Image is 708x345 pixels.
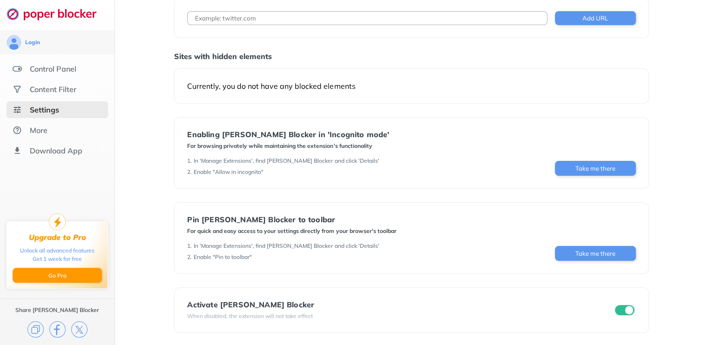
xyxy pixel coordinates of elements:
[33,255,82,263] div: Get 1 week for free
[187,215,396,224] div: Pin [PERSON_NAME] Blocker to toolbar
[13,85,22,94] img: social.svg
[174,52,648,61] div: Sites with hidden elements
[29,233,86,242] div: Upgrade to Pro
[194,168,263,176] div: Enable "Allow in incognito"
[13,126,22,135] img: about.svg
[187,168,192,176] div: 2 .
[30,105,59,114] div: Settings
[49,321,66,338] img: facebook.svg
[187,11,547,25] input: Example: twitter.com
[30,126,47,135] div: More
[187,142,389,150] div: For browsing privately while maintaining the extension's functionality
[194,157,379,165] div: In 'Manage Extensions', find [PERSON_NAME] Blocker and click 'Details'
[27,321,44,338] img: copy.svg
[187,130,389,139] div: Enabling [PERSON_NAME] Blocker in 'Incognito mode'
[7,35,21,50] img: avatar.svg
[13,64,22,73] img: features.svg
[13,268,102,283] button: Go Pro
[187,157,192,165] div: 1 .
[13,105,22,114] img: settings-selected.svg
[555,161,636,176] button: Take me there
[187,253,192,261] div: 2 .
[30,85,76,94] div: Content Filter
[13,146,22,155] img: download-app.svg
[187,227,396,235] div: For quick and easy access to your settings directly from your browser's toolbar
[15,306,99,314] div: Share [PERSON_NAME] Blocker
[7,7,107,20] img: logo-webpage.svg
[187,300,314,309] div: Activate [PERSON_NAME] Blocker
[555,11,636,25] button: Add URL
[187,312,314,320] div: When disabled, the extension will not take effect
[20,246,94,255] div: Unlock all advanced features
[30,64,76,73] div: Control Panel
[187,81,635,91] div: Currently, you do not have any blocked elements
[25,39,40,46] div: Login
[194,242,379,250] div: In 'Manage Extensions', find [PERSON_NAME] Blocker and click 'Details'
[194,253,252,261] div: Enable "Pin to toolbar"
[187,242,192,250] div: 1 .
[555,246,636,261] button: Take me there
[49,213,66,230] img: upgrade-to-pro.svg
[71,321,88,338] img: x.svg
[30,146,82,155] div: Download App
